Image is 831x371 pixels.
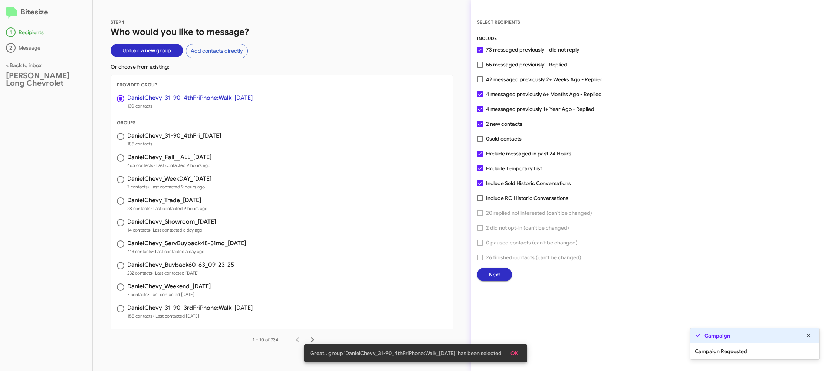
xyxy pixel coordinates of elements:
[486,45,579,54] span: 73 messaged previously - did not reply
[510,347,518,360] span: OK
[111,63,453,70] p: Or choose from existing:
[253,336,278,344] div: 1 – 10 of 734
[486,164,542,173] span: Exclude Temporary List
[127,312,253,320] span: 155 contacts
[127,162,211,169] span: 465 contacts
[290,332,305,347] button: Previous page
[127,133,221,139] h3: DanielChevy_31-90_4thFri_[DATE]
[486,75,603,84] span: 42 messaged previously 2+ Weeks Ago - Replied
[486,238,578,247] span: 0 paused contacts (can't be changed)
[690,343,819,359] div: Campaign Requested
[127,283,211,289] h3: DanielChevy_Weekend_[DATE]
[305,332,320,347] button: Next page
[127,262,234,268] h3: DanielChevy_Buyback60-63_09-23-25
[127,102,253,110] span: 130 contacts
[127,140,221,148] span: 185 contacts
[486,194,568,203] span: Include RO Historic Conversations
[111,44,183,57] button: Upload a new group
[122,44,171,57] span: Upload a new group
[152,249,204,254] span: • Last contacted a day ago
[150,227,202,233] span: • Last contacted a day ago
[486,60,567,69] span: 55 messaged previously - Replied
[127,154,211,160] h3: DanielChevy_Fall__ALL_[DATE]
[489,135,522,142] span: sold contacts
[127,226,216,234] span: 14 contacts
[486,134,522,143] span: 0
[477,35,825,42] div: INCLUDE
[486,209,592,217] span: 20 replied not interested (can't be changed)
[486,105,594,114] span: 4 messaged previously 1+ Year Ago - Replied
[127,248,246,255] span: 413 contacts
[6,62,42,69] a: < Back to inbox
[6,7,17,19] img: logo-minimal.svg
[489,268,500,281] span: Next
[127,269,234,277] span: 232 contacts
[6,27,86,37] div: Recipients
[310,349,502,357] span: Great!, group 'DanielChevy_31-90_4thFriPhone:Walk_[DATE]' has been selected
[127,183,211,191] span: 7 contacts
[6,6,86,19] h2: Bitesize
[127,176,211,182] h3: DanielChevy_WeekDAY_[DATE]
[111,81,453,89] div: PROVIDED GROUP
[127,197,207,203] h3: DanielChevy_Trade_[DATE]
[486,90,602,99] span: 4 messaged previously 6+ Months Ago - Replied
[186,44,248,58] button: Add contacts directly
[486,223,569,232] span: 2 did not opt-in (can't be changed)
[150,206,207,211] span: • Last contacted 9 hours ago
[477,19,520,25] span: SELECT RECIPIENTS
[486,149,571,158] span: Exclude messaged in past 24 Hours
[477,268,512,281] button: Next
[486,119,522,128] span: 2 new contacts
[148,184,205,190] span: • Last contacted 9 hours ago
[153,162,210,168] span: • Last contacted 9 hours ago
[152,313,199,319] span: • Last contacted [DATE]
[127,240,246,246] h3: DanielChevy_ServBuyback48-51mo_[DATE]
[486,179,571,188] span: Include Sold Historic Conversations
[111,19,124,25] span: STEP 1
[505,347,524,360] button: OK
[127,219,216,225] h3: DanielChevy_Showroom_[DATE]
[127,205,207,212] span: 28 contacts
[127,291,211,298] span: 7 contacts
[127,95,253,101] h3: DanielChevy_31-90_4thFriPhone:Walk_[DATE]
[111,26,453,38] h1: Who would you like to message?
[6,72,86,87] div: [PERSON_NAME] Long Chevrolet
[6,27,16,37] div: 1
[704,332,730,339] strong: Campaign
[111,119,453,127] div: GROUPS
[152,270,199,276] span: • Last contacted [DATE]
[6,43,86,53] div: Message
[6,43,16,53] div: 2
[486,253,581,262] span: 26 finished contacts (can't be changed)
[127,305,253,311] h3: DanielChevy_31-90_3rdFriPhone:Walk_[DATE]
[148,292,194,297] span: • Last contacted [DATE]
